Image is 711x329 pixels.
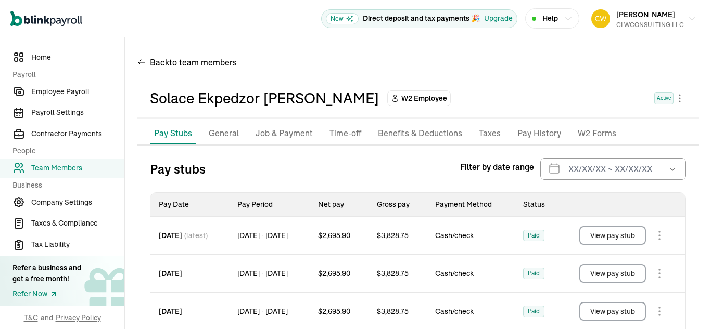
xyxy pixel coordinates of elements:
[150,193,229,217] th: Pay Date
[10,4,82,34] nav: Global
[579,264,646,283] button: View pay stub
[159,306,182,317] span: [DATE]
[377,306,409,317] span: $ 3,828.75
[12,180,118,191] span: Business
[517,127,561,140] p: Pay History
[169,56,237,69] span: to team members
[659,279,711,329] iframe: To enrich screen reader interactions, please activate Accessibility in Grammarly extension settings
[528,306,540,317] span: Paid
[56,312,101,323] span: Privacy Policy
[318,268,350,279] span: $ 2,695.90
[435,230,506,241] span: Cash/check
[12,262,81,284] div: Refer a business and get a free month!
[12,69,118,80] span: Payroll
[237,306,288,317] span: [DATE] - [DATE]
[528,230,540,241] span: Paid
[159,268,182,279] span: [DATE]
[369,193,427,217] th: Gross pay
[326,13,359,24] span: New
[318,306,350,317] span: $ 2,695.90
[542,13,558,24] span: Help
[310,193,369,217] th: Net pay
[31,239,124,250] span: Tax Liability
[150,161,206,177] h3: Pay stubs
[401,93,447,103] span: W2 Employee
[237,268,288,279] span: [DATE] - [DATE]
[528,268,540,279] span: Paid
[579,226,646,245] button: View pay stub
[435,268,506,279] span: Cash/check
[515,193,561,217] th: Status
[579,302,646,321] button: View pay stub
[209,127,239,140] p: General
[329,127,361,140] p: Time-off
[31,107,124,118] span: Payroll Settings
[31,128,124,139] span: Contractor Payments
[31,218,124,229] span: Taxes & Compliance
[31,197,124,208] span: Company Settings
[150,87,379,109] div: Solace Ekpedzor [PERSON_NAME]
[525,8,579,29] button: Help
[150,56,237,69] span: Back
[378,127,462,140] p: Benefits & Deductions
[154,127,192,139] p: Pay Stubs
[12,288,81,299] a: Refer Now
[363,13,480,24] p: Direct deposit and tax payments 🎉
[484,13,513,24] button: Upgrade
[31,86,124,97] span: Employee Payroll
[587,6,701,32] button: [PERSON_NAME]CLWCONSULTING LLC
[377,230,409,241] span: $ 3,828.75
[460,161,534,173] span: Filter by date range
[12,146,118,156] span: People
[24,312,38,323] span: T&C
[479,127,501,140] p: Taxes
[237,230,288,241] span: [DATE] - [DATE]
[427,193,515,217] th: Payment Method
[31,52,124,63] span: Home
[229,193,310,217] th: Pay Period
[654,92,674,104] span: Active
[616,10,675,19] span: [PERSON_NAME]
[159,230,182,241] span: [DATE]
[435,306,506,317] span: Cash/check
[31,163,124,174] span: Team Members
[377,268,409,279] span: $ 3,828.75
[318,230,350,241] span: $ 2,695.90
[659,279,711,329] div: Chat Widget
[184,230,208,241] span: (latest)
[540,158,686,180] input: XX/XX/XX ~ XX/XX/XX
[256,127,313,140] p: Job & Payment
[578,127,616,140] p: W2 Forms
[137,50,237,75] button: Backto team members
[616,20,684,30] div: CLWCONSULTING LLC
